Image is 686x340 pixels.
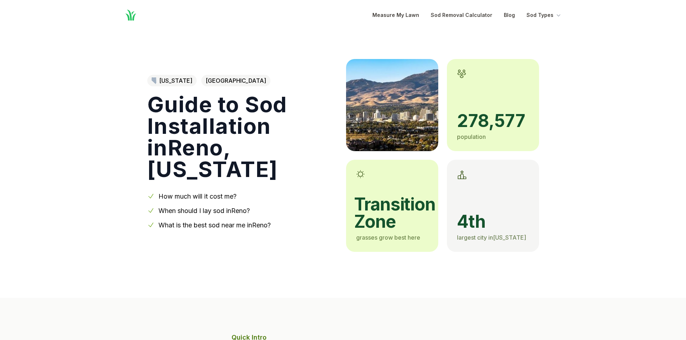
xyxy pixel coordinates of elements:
[457,133,486,140] span: population
[147,75,197,86] a: [US_STATE]
[356,234,420,241] span: grasses grow best here
[147,94,335,180] h1: Guide to Sod Installation in Reno , [US_STATE]
[158,207,250,214] a: When should I lay sod inReno?
[431,11,492,19] a: Sod Removal Calculator
[457,234,526,241] span: largest city in [US_STATE]
[158,192,237,200] a: How much will it cost me?
[346,59,438,151] img: A picture of Reno
[504,11,515,19] a: Blog
[457,112,529,130] span: 278,577
[457,213,529,230] span: 4th
[158,221,271,229] a: What is the best sod near me inReno?
[201,75,270,86] span: [GEOGRAPHIC_DATA]
[526,11,562,19] button: Sod Types
[354,196,428,230] span: transition zone
[152,77,156,84] img: Nevada state outline
[372,11,419,19] a: Measure My Lawn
